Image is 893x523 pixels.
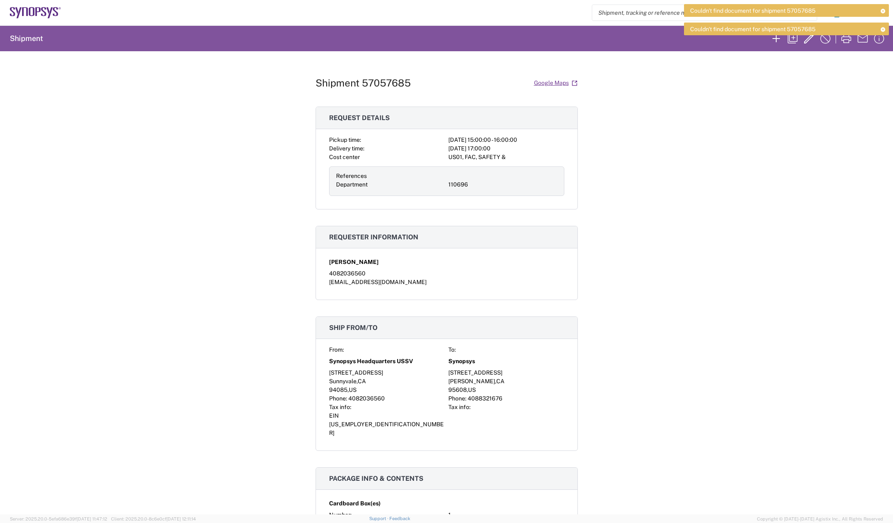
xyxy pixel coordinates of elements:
span: Request details [329,114,390,122]
span: Cardboard Box(es) [329,499,381,508]
span: Pickup time: [329,136,361,143]
div: 4082036560 [329,269,564,278]
span: Couldn't find document for shipment 57057685 [690,25,816,33]
span: [US_EMPLOYER_IDENTIFICATION_NUMBER] [329,421,444,436]
span: Client: 2025.20.0-8c6e0cf [111,516,196,521]
span: Number: [329,512,352,518]
h1: Shipment 57057685 [316,77,411,89]
div: 1 [448,511,564,519]
span: , [357,378,358,384]
span: , [495,378,496,384]
a: Feedback [389,516,410,521]
span: Tax info: [448,404,470,410]
span: CA [358,378,366,384]
span: 4082036560 [348,395,385,402]
span: Cost center [329,154,360,160]
span: , [348,387,349,393]
input: Shipment, tracking or reference number [592,5,804,20]
span: 94085 [329,387,348,393]
span: Copyright © [DATE]-[DATE] Agistix Inc., All Rights Reserved [757,515,883,523]
span: [PERSON_NAME] [448,378,495,384]
span: Phone: [448,395,466,402]
div: [EMAIL_ADDRESS][DOMAIN_NAME] [329,278,564,287]
a: Google Maps [534,76,578,90]
span: US [468,387,476,393]
span: [DATE] 12:11:14 [166,516,196,521]
span: Package info & contents [329,475,423,482]
span: Phone: [329,395,347,402]
span: Sunnyvale [329,378,357,384]
span: Ship from/to [329,324,377,332]
a: Support [369,516,390,521]
span: Synopsys Headquarters USSV [329,357,413,366]
span: Requester information [329,233,418,241]
div: [STREET_ADDRESS] [448,368,564,377]
span: To: [448,346,456,353]
span: CA [496,378,504,384]
div: [STREET_ADDRESS] [329,368,445,377]
div: US01, FAC, SAFETY & [448,153,564,161]
h2: Shipment [10,34,43,43]
span: Couldn't find document for shipment 57057685 [690,7,816,14]
span: 4088321676 [468,395,502,402]
span: Server: 2025.20.0-5efa686e39f [10,516,107,521]
span: Tax info: [329,404,351,410]
div: Department [336,180,445,189]
span: From: [329,346,344,353]
div: 110696 [448,180,557,189]
span: EIN [329,412,339,419]
span: 95608 [448,387,467,393]
span: Synopsys [448,357,475,366]
span: US [349,387,357,393]
span: [DATE] 11:47:12 [77,516,107,521]
div: [DATE] 15:00:00 - 16:00:00 [448,136,564,144]
span: Delivery time: [329,145,364,152]
span: References [336,173,367,179]
span: , [467,387,468,393]
span: [PERSON_NAME] [329,258,379,266]
div: [DATE] 17:00:00 [448,144,564,153]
